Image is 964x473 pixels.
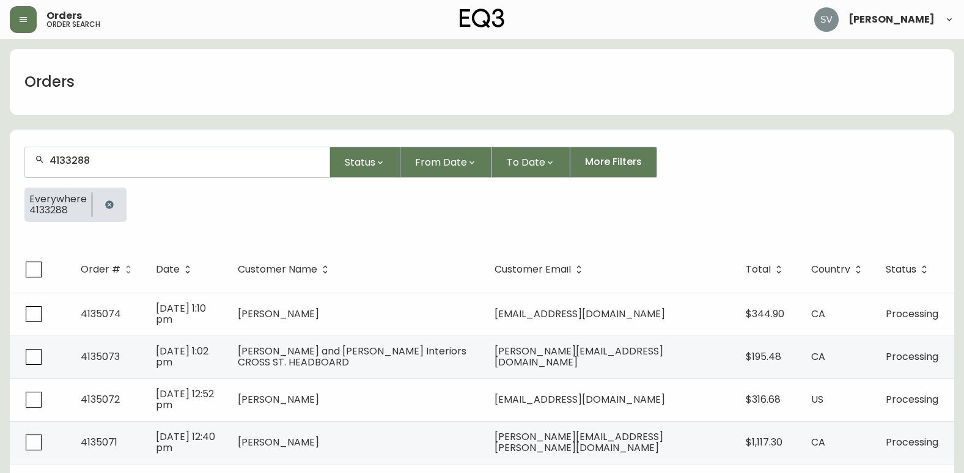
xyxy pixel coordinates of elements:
span: 4135072 [81,392,120,406]
span: [PERSON_NAME] and [PERSON_NAME] Interiors CROSS ST. HEADBOARD [238,344,466,369]
span: $316.68 [746,392,781,406]
button: From Date [400,147,492,178]
span: [PERSON_NAME][EMAIL_ADDRESS][PERSON_NAME][DOMAIN_NAME] [495,430,663,455]
span: [PERSON_NAME] [238,392,319,406]
span: Processing [886,350,938,364]
span: Orders [46,11,82,21]
span: Customer Email [495,266,571,273]
span: Customer Name [238,266,317,273]
span: $195.48 [746,350,781,364]
span: Processing [886,435,938,449]
span: [PERSON_NAME] [238,307,319,321]
span: Processing [886,307,938,321]
span: Status [886,266,916,273]
span: [PERSON_NAME] [238,435,319,449]
span: Customer Email [495,264,587,275]
span: [PERSON_NAME] [848,15,935,24]
span: 4133288 [29,205,87,216]
span: [DATE] 1:02 pm [156,344,208,369]
span: CA [811,435,825,449]
span: Everywhere [29,194,87,205]
input: Search [50,155,320,166]
span: 4135071 [81,435,117,449]
span: Country [811,266,850,273]
span: Order # [81,264,136,275]
h5: order search [46,21,100,28]
h1: Orders [24,71,75,92]
span: Status [886,264,932,275]
button: Status [330,147,400,178]
span: [DATE] 12:52 pm [156,387,214,412]
span: Date [156,266,180,273]
span: [EMAIL_ADDRESS][DOMAIN_NAME] [495,307,665,321]
span: $1,117.30 [746,435,782,449]
span: Customer Name [238,264,333,275]
span: To Date [507,155,545,170]
span: Total [746,264,787,275]
span: 4135073 [81,350,120,364]
span: [EMAIL_ADDRESS][DOMAIN_NAME] [495,392,665,406]
span: Date [156,264,196,275]
span: Status [345,155,375,170]
span: [DATE] 12:40 pm [156,430,215,455]
span: Order # [81,266,120,273]
span: Processing [886,392,938,406]
span: 4135074 [81,307,121,321]
span: CA [811,350,825,364]
span: [DATE] 1:10 pm [156,301,206,326]
span: CA [811,307,825,321]
span: Total [746,266,771,273]
span: $344.90 [746,307,784,321]
span: Country [811,264,866,275]
button: To Date [492,147,570,178]
button: More Filters [570,147,657,178]
span: More Filters [585,155,642,169]
img: 0ef69294c49e88f033bcbeb13310b844 [814,7,839,32]
span: [PERSON_NAME][EMAIL_ADDRESS][DOMAIN_NAME] [495,344,663,369]
span: US [811,392,823,406]
img: logo [460,9,505,28]
span: From Date [415,155,467,170]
